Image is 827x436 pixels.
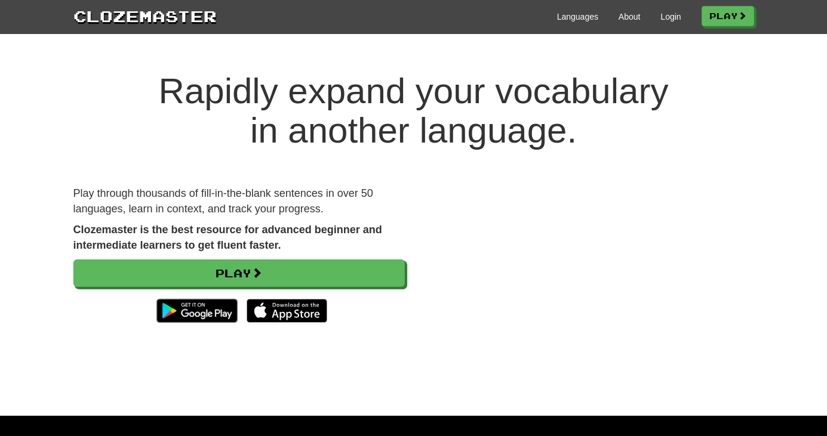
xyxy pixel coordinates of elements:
a: Login [660,11,681,23]
img: Download_on_the_App_Store_Badge_US-UK_135x40-25178aeef6eb6b83b96f5f2d004eda3bffbb37122de64afbaef7... [247,299,327,323]
a: Play [73,259,405,287]
a: About [619,11,641,23]
p: Play through thousands of fill-in-the-blank sentences in over 50 languages, learn in context, and... [73,186,405,217]
strong: Clozemaster is the best resource for advanced beginner and intermediate learners to get fluent fa... [73,224,382,251]
img: Get it on Google Play [150,293,243,329]
a: Languages [557,11,598,23]
a: Clozemaster [73,5,217,27]
a: Play [702,6,754,26]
